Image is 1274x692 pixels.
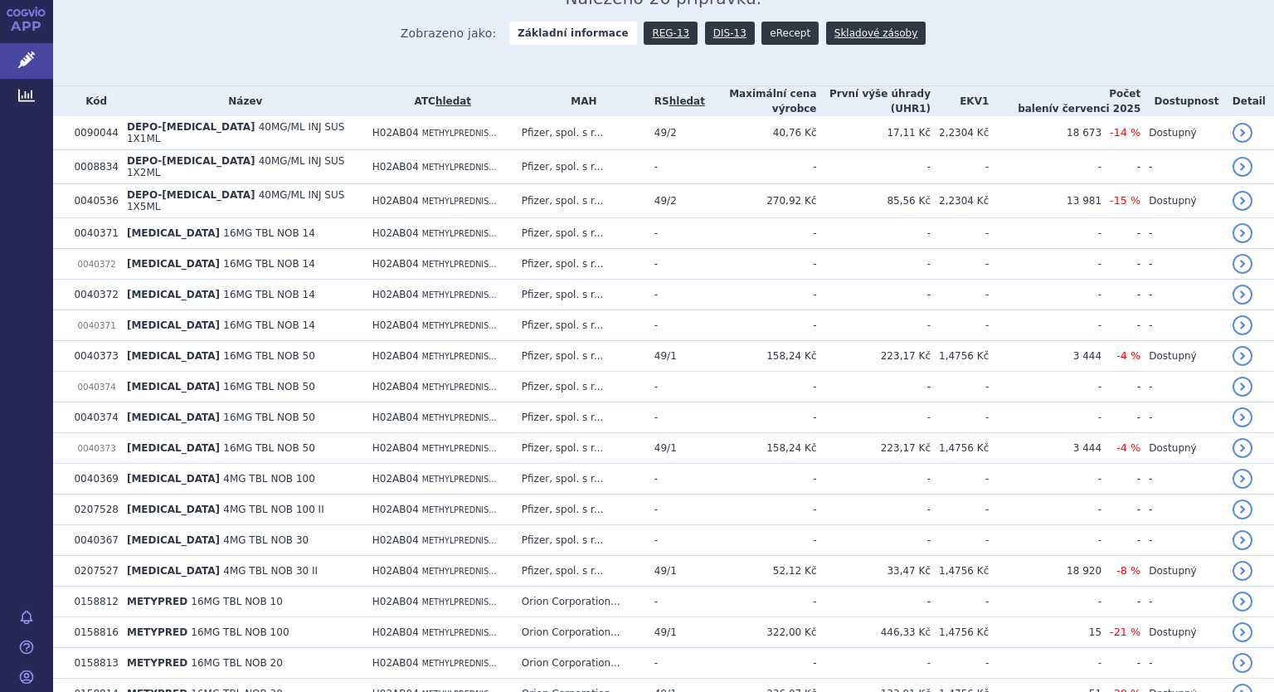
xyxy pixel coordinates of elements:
td: - [1101,525,1140,556]
td: - [816,464,931,495]
span: METYPRED [127,596,187,607]
td: Pfizer, spol. s r... [513,310,646,341]
span: 16MG TBL NOB 50 [223,381,315,392]
span: H02AB04 [372,161,419,173]
span: 16MG TBL NOB 50 [223,442,315,454]
td: - [705,495,817,525]
span: METHYLPREDNIS... [422,321,497,330]
span: H02AB04 [372,534,419,546]
a: detail [1233,622,1252,642]
td: Pfizer, spol. s r... [513,556,646,587]
td: - [816,587,931,617]
span: [MEDICAL_DATA] [127,504,220,515]
a: detail [1233,123,1252,143]
td: - [646,249,705,280]
span: 49/1 [654,350,677,362]
td: - [1101,495,1140,525]
td: - [931,402,989,433]
span: H02AB04 [372,258,419,270]
td: Pfizer, spol. s r... [513,218,646,249]
span: 4MG TBL NOB 100 II [223,504,323,515]
span: METHYLPREDNIS... [422,229,497,238]
td: 0090044 [66,116,118,150]
a: detail [1233,346,1252,366]
span: 4MG TBL NOB 30 [223,534,309,546]
span: H02AB04 [372,626,419,638]
td: Pfizer, spol. s r... [513,495,646,525]
span: [MEDICAL_DATA] [127,227,220,239]
td: - [931,310,989,341]
td: - [646,280,705,310]
td: 3 444 [989,433,1101,464]
span: H02AB04 [372,227,419,239]
span: 16MG TBL NOB 14 [223,289,315,300]
span: METHYLPREDNIS... [422,567,497,576]
td: 0207527 [66,556,118,587]
span: 16MG TBL NOB 10 [191,596,283,607]
td: 0040371 [66,310,118,341]
td: - [931,150,989,184]
span: DEPO-[MEDICAL_DATA] [127,155,255,167]
td: Pfizer, spol. s r... [513,372,646,402]
td: Orion Corporation... [513,648,646,679]
td: - [989,464,1101,495]
th: Detail [1224,86,1274,116]
td: - [989,402,1101,433]
span: METHYLPREDNIS... [422,413,497,422]
td: 0158813 [66,648,118,679]
span: 16MG TBL NOB 14 [223,258,315,270]
td: - [1140,310,1224,341]
td: 3 444 [989,341,1101,372]
td: 158,24 Kč [705,341,817,372]
span: METHYLPREDNIS... [422,290,497,300]
span: -4 % [1116,349,1140,362]
span: METHYLPREDNIS... [422,536,497,545]
td: - [646,372,705,402]
span: [MEDICAL_DATA] [127,381,220,392]
span: v červenci 2025 [1053,103,1140,115]
td: Pfizer, spol. s r... [513,249,646,280]
span: H02AB04 [372,127,419,139]
td: - [705,464,817,495]
span: H02AB04 [372,473,419,485]
a: detail [1233,530,1252,550]
td: - [1101,249,1140,280]
td: - [931,218,989,249]
td: 0040367 [66,525,118,556]
span: Zobrazeno jako: [401,22,497,45]
span: -14 % [1110,126,1140,139]
td: Dostupný [1140,341,1224,372]
th: Maximální cena výrobce [705,86,817,116]
td: 158,24 Kč [705,433,817,464]
td: Dostupný [1140,433,1224,464]
td: 1,4756 Kč [931,341,989,372]
th: RS [646,86,705,116]
span: METHYLPREDNIS... [422,628,497,637]
td: - [1140,464,1224,495]
td: 85,56 Kč [816,184,931,218]
span: -8 % [1116,564,1140,577]
span: [MEDICAL_DATA] [127,473,220,485]
td: - [1101,464,1140,495]
td: - [989,280,1101,310]
span: H02AB04 [372,596,419,607]
a: detail [1233,653,1252,673]
td: 2,2304 Kč [931,184,989,218]
td: - [1140,587,1224,617]
td: - [646,648,705,679]
td: - [646,150,705,184]
td: - [705,310,817,341]
td: 18 673 [989,116,1101,150]
td: 15 [989,617,1101,648]
td: Pfizer, spol. s r... [513,433,646,464]
a: hledat [435,95,471,107]
td: - [1101,402,1140,433]
td: - [931,495,989,525]
th: Dostupnost [1140,86,1224,116]
span: -4 % [1116,441,1140,454]
td: - [705,372,817,402]
td: - [989,525,1101,556]
td: 18 920 [989,556,1101,587]
td: - [1140,495,1224,525]
td: - [816,372,931,402]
